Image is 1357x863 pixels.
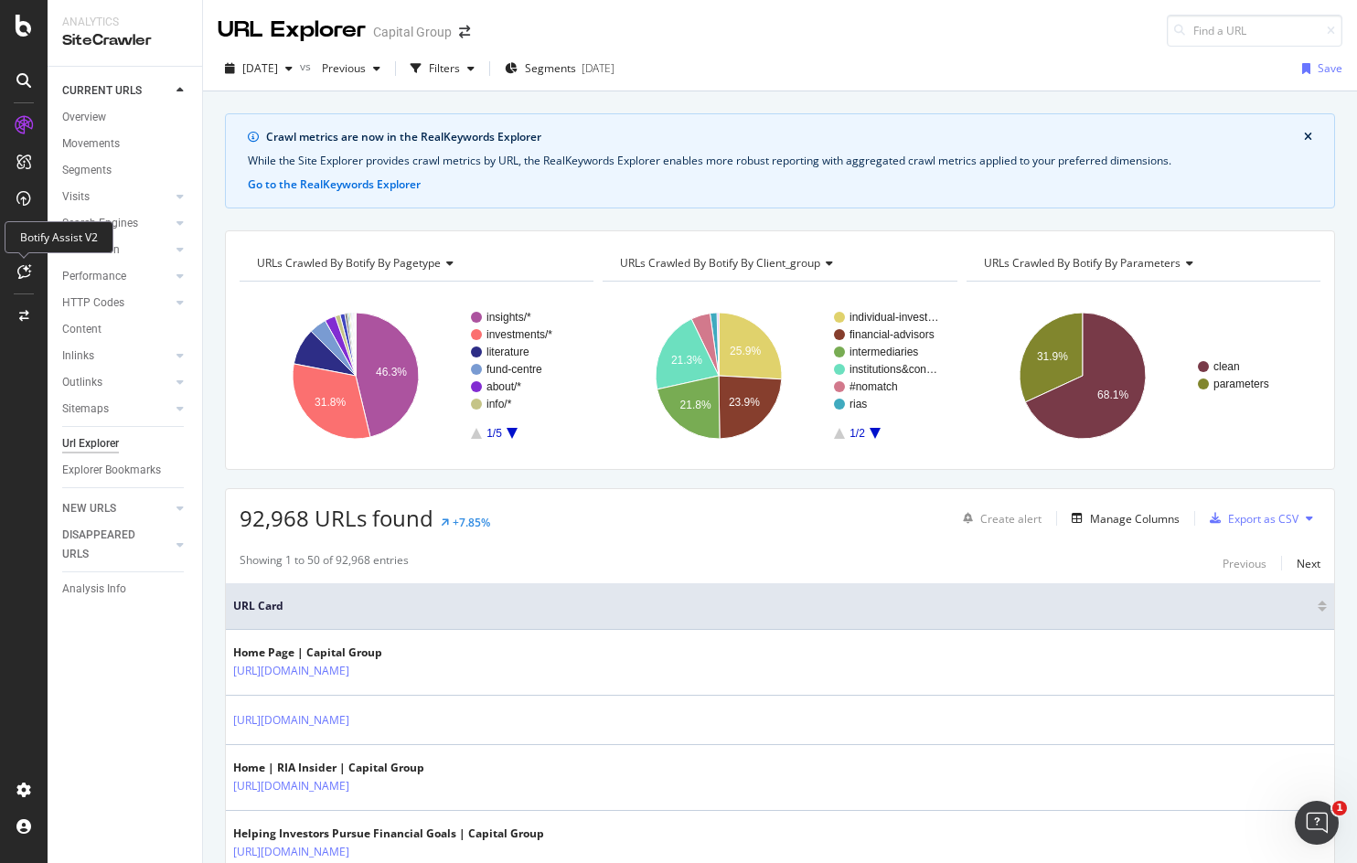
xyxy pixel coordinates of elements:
span: URLs Crawled By Botify By pagetype [257,255,441,271]
div: Create alert [980,511,1042,527]
button: [DATE] [218,54,300,83]
span: 92,968 URLs found [240,503,433,533]
a: Explorer Bookmarks [62,461,189,480]
a: HTTP Codes [62,293,171,313]
svg: A chart. [967,296,1320,455]
h4: URLs Crawled By Botify By client_group [616,249,940,278]
div: HTTP Codes [62,293,124,313]
div: Visits [62,187,90,207]
div: arrow-right-arrow-left [459,26,470,38]
text: fund-centre [486,363,542,376]
div: Sitemaps [62,400,109,419]
div: Home | RIA Insider | Capital Group [233,760,424,776]
text: intermediaries [849,346,918,358]
text: 31.9% [1037,350,1068,363]
button: Previous [1223,552,1266,574]
a: CURRENT URLS [62,81,171,101]
a: Overview [62,108,189,127]
text: investments/* [486,328,552,341]
a: Segments [62,161,189,180]
h4: URLs Crawled By Botify By pagetype [253,249,577,278]
text: institutions&con… [849,363,937,376]
text: parameters [1213,378,1269,390]
div: SiteCrawler [62,30,187,51]
div: Url Explorer [62,434,119,453]
iframe: Intercom live chat [1295,801,1339,845]
div: Performance [62,267,126,286]
a: Sitemaps [62,400,171,419]
button: Previous [315,54,388,83]
div: Inlinks [62,346,94,366]
div: Segments [62,161,112,180]
text: clean [1213,360,1240,373]
span: Previous [315,60,366,76]
button: Save [1295,54,1342,83]
div: Botify Assist V2 [5,221,113,253]
span: URLs Crawled By Botify By client_group [620,255,820,271]
div: Explorer Bookmarks [62,461,161,480]
text: 1/2 [849,427,865,440]
button: Next [1297,552,1320,574]
a: NEW URLS [62,499,171,518]
input: Find a URL [1167,15,1342,47]
a: [URL][DOMAIN_NAME] [233,843,349,861]
div: Analysis Info [62,580,126,599]
div: Helping Investors Pursue Financial Goals | Capital Group [233,826,544,842]
span: URL Card [233,598,1313,614]
a: Analysis Info [62,580,189,599]
text: 31.8% [315,396,346,409]
div: While the Site Explorer provides crawl metrics by URL, the RealKeywords Explorer enables more rob... [248,153,1312,169]
div: Manage Columns [1090,511,1180,527]
button: Manage Columns [1064,507,1180,529]
a: Visits [62,187,171,207]
button: Export as CSV [1202,504,1298,533]
button: close banner [1299,125,1317,149]
a: Search Engines [62,214,171,233]
text: rias [849,398,867,410]
div: Export as CSV [1228,511,1298,527]
div: Search Engines [62,214,138,233]
div: Previous [1223,556,1266,571]
a: [URL][DOMAIN_NAME] [233,777,349,795]
a: [URL][DOMAIN_NAME] [233,711,349,730]
span: 2024 Jul. 26th [242,60,278,76]
div: Showing 1 to 50 of 92,968 entries [240,552,409,574]
a: DISAPPEARED URLS [62,526,171,564]
svg: A chart. [240,296,593,455]
div: info banner [225,113,1335,208]
button: Segments[DATE] [497,54,622,83]
span: URLs Crawled By Botify By parameters [984,255,1181,271]
text: about/* [486,380,521,393]
a: Inlinks [62,346,171,366]
div: CURRENT URLS [62,81,142,101]
div: Outlinks [62,373,102,392]
div: Save [1318,60,1342,76]
div: Filters [429,60,460,76]
h4: URLs Crawled By Botify By parameters [980,249,1304,278]
div: Capital Group [373,23,452,41]
span: vs [300,59,315,74]
div: [DATE] [582,60,614,76]
div: Next [1297,556,1320,571]
span: 1 [1332,801,1347,815]
a: Performance [62,267,171,286]
div: Movements [62,134,120,154]
text: insights/* [486,311,531,324]
text: 46.3% [376,366,407,378]
a: Movements [62,134,189,154]
div: Overview [62,108,106,127]
text: 1/5 [486,427,502,440]
text: 25.9% [730,345,761,357]
a: Content [62,320,189,339]
div: Crawl metrics are now in the RealKeywords Explorer [266,129,1304,145]
a: Outlinks [62,373,171,392]
text: literature [486,346,529,358]
span: Segments [525,60,576,76]
div: Analytics [62,15,187,30]
text: #nomatch [849,380,898,393]
button: Create alert [956,504,1042,533]
text: individual-invest… [849,311,938,324]
text: financial-advisors [849,328,935,341]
